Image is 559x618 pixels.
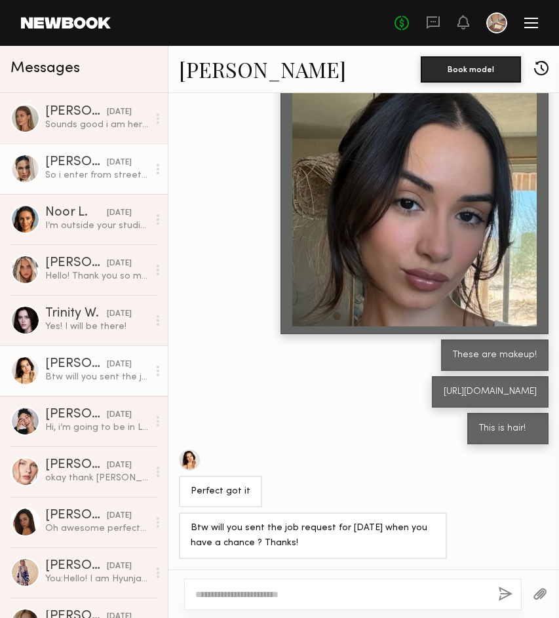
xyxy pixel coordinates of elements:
div: [PERSON_NAME] [45,560,107,573]
div: [DATE] [107,560,132,573]
div: [DATE] [107,106,132,119]
div: Noor L. [45,206,107,220]
div: [DATE] [107,207,132,220]
div: [PERSON_NAME] [45,257,107,270]
a: [PERSON_NAME] [179,55,346,83]
div: [PERSON_NAME] [45,509,107,522]
div: This is hair! [479,421,537,436]
div: I’m outside your studio door [45,220,148,232]
div: [DATE] [107,459,132,472]
span: Messages [10,61,80,76]
div: [DATE] [107,510,132,522]
div: [DATE] [107,308,132,320]
div: [DATE] [107,157,132,169]
div: Yes! I will be there! [45,320,148,333]
div: [PERSON_NAME] [45,106,107,119]
div: Hi, i’m going to be in LA [DATE]. Also, may i know what client? [45,421,148,434]
div: You: Hello! I am Hyunjae a photographer of [GEOGRAPHIC_DATA] in downtown [GEOGRAPHIC_DATA]! I hav... [45,573,148,585]
div: So i enter from street right? [45,169,148,182]
div: okay thank [PERSON_NAME]! I’ll see you [DATE]!! [45,472,148,484]
div: Oh awesome perfect will do thank you! [45,522,148,535]
div: [DATE] [107,258,132,270]
div: Btw will you sent the job request for [DATE] when you have a chance ? Thanks! [45,371,148,383]
div: [PERSON_NAME] [45,358,107,371]
div: Perfect got it [191,484,250,499]
div: [URL][DOMAIN_NAME] [444,385,537,400]
a: Book model [421,63,521,74]
div: [DATE] [107,409,132,421]
div: [PERSON_NAME] [45,156,107,169]
div: Hello! Thank you so much for reaching out! I’m already booked for [DATE] unfortunately:( i’m so s... [45,270,148,282]
div: Btw will you sent the job request for [DATE] when you have a chance ? Thanks! [191,521,435,551]
div: [PERSON_NAME] [45,459,107,472]
div: [DATE] [107,358,132,371]
div: Trinity W. [45,307,107,320]
button: Book model [421,56,521,83]
div: [PERSON_NAME] [45,408,107,421]
div: Sounds good i am here now [45,119,148,131]
div: These are makeup! [453,348,537,363]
